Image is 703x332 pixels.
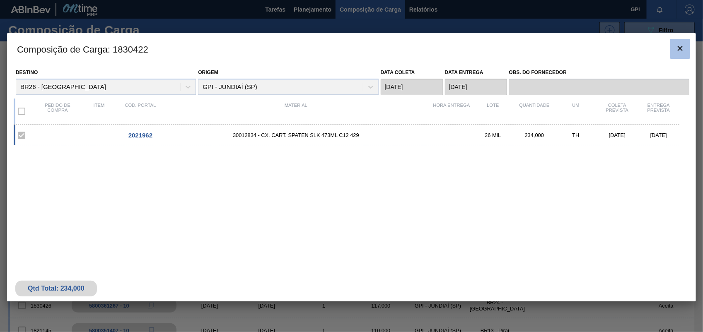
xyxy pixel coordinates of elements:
[472,132,514,138] div: 26 MIL
[509,67,689,79] label: Obs. do Fornecedor
[120,132,161,139] div: Ir para o Pedido
[638,103,679,120] div: Entrega Prevista
[161,132,431,138] span: 30012834 - CX. CART. SPATEN SLK 473ML C12 429
[445,70,483,75] label: Data entrega
[120,103,161,120] div: Cód. Portal
[445,79,507,95] input: dd/mm/yyyy
[514,132,555,138] div: 234,000
[472,103,514,120] div: Lote
[431,103,472,120] div: Hora Entrega
[381,79,443,95] input: dd/mm/yyyy
[597,132,638,138] div: [DATE]
[514,103,555,120] div: Quantidade
[22,285,91,292] div: Qtd Total: 234,000
[597,103,638,120] div: Coleta Prevista
[555,103,597,120] div: UM
[7,33,696,65] h3: Composição de Carga : 1830422
[37,103,78,120] div: Pedido de compra
[16,70,38,75] label: Destino
[638,132,679,138] div: [DATE]
[78,103,120,120] div: Item
[381,70,415,75] label: Data coleta
[555,132,597,138] div: TH
[161,103,431,120] div: Material
[198,70,218,75] label: Origem
[128,132,152,139] span: 2021962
